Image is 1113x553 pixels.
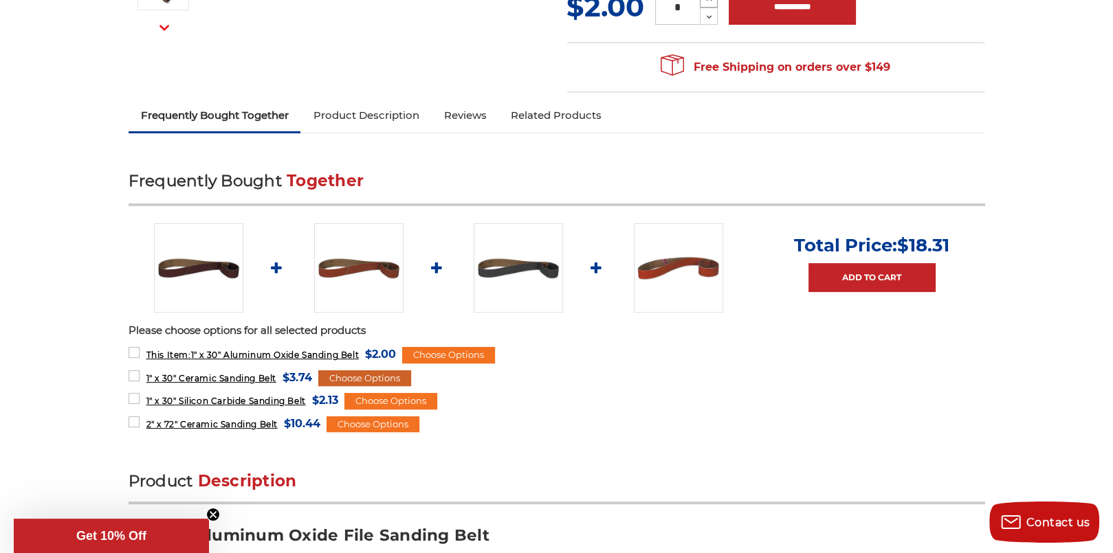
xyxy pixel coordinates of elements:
[14,519,209,553] div: Get 10% OffClose teaser
[146,350,190,360] strong: This Item:
[283,368,312,387] span: $3.74
[154,223,243,313] img: 1" x 30" Aluminum Oxide File Belt
[129,471,193,490] span: Product
[129,100,301,131] a: Frequently Bought Together
[344,393,437,409] div: Choose Options
[661,54,890,81] span: Free Shipping on orders over $149
[148,12,181,42] button: Next
[287,171,364,190] span: Together
[1026,516,1090,529] span: Contact us
[318,370,411,387] div: Choose Options
[431,100,498,131] a: Reviews
[206,508,220,521] button: Close teaser
[402,347,495,363] div: Choose Options
[300,100,431,131] a: Product Description
[498,100,614,131] a: Related Products
[327,416,419,433] div: Choose Options
[284,414,320,433] span: $10.44
[989,501,1099,543] button: Contact us
[76,529,146,543] span: Get 10% Off
[198,471,297,490] span: Description
[365,345,396,363] span: $2.00
[146,350,359,360] span: 1" x 30" Aluminum Oxide Sanding Belt
[808,263,936,292] a: Add to Cart
[146,419,277,429] span: 2" x 72" Ceramic Sanding Belt
[146,373,276,383] span: 1" x 30" Ceramic Sanding Belt
[312,391,338,409] span: $2.13
[146,396,305,406] span: 1" x 30" Silicon Carbide Sanding Belt
[794,234,949,256] p: Total Price:
[129,171,282,190] span: Frequently Bought
[129,323,985,339] p: Please choose options for all selected products
[897,234,949,256] span: $18.31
